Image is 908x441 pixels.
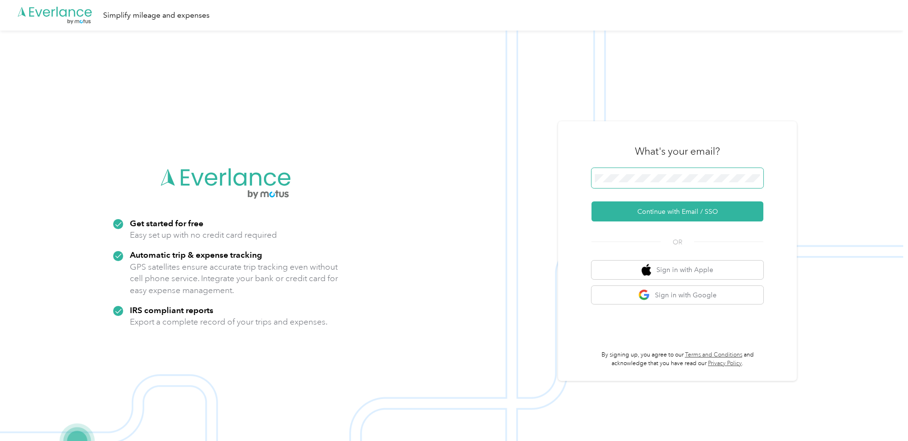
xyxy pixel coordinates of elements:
h3: What's your email? [635,145,720,158]
a: Privacy Policy [708,360,742,367]
strong: Automatic trip & expense tracking [130,250,262,260]
p: By signing up, you agree to our and acknowledge that you have read our . [591,351,763,367]
strong: Get started for free [130,218,203,228]
button: apple logoSign in with Apple [591,261,763,279]
img: apple logo [642,264,651,276]
button: Continue with Email / SSO [591,201,763,221]
button: google logoSign in with Google [591,286,763,304]
strong: IRS compliant reports [130,305,213,315]
img: google logo [638,289,650,301]
p: Export a complete record of your trips and expenses. [130,316,327,328]
p: GPS satellites ensure accurate trip tracking even without cell phone service. Integrate your bank... [130,261,338,296]
div: Simplify mileage and expenses [103,10,210,21]
p: Easy set up with no credit card required [130,229,277,241]
a: Terms and Conditions [685,351,742,358]
span: OR [661,237,694,247]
